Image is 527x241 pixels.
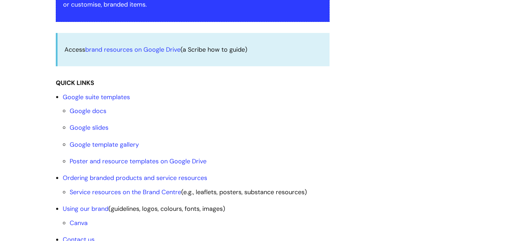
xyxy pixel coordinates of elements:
[85,45,181,54] a: brand resources on Google Drive
[70,187,330,198] li: (e.g., leaflets, posters, substance resources)
[70,107,106,115] a: Google docs
[70,123,108,132] a: Google slides
[70,219,88,227] a: Canva
[63,205,108,213] a: Using our brand
[63,174,207,182] a: Ordering branded products and service resources
[63,203,330,229] li: (guidelines, logos, colours, fonts, images)
[70,140,139,149] a: Google template gallery
[70,188,181,196] a: Service resources on the Brand Centre
[63,93,130,101] a: Google suite templates
[64,44,323,55] p: Access (a Scribe how to guide)
[70,157,207,165] a: Poster and resource templates on Google Drive
[56,79,94,87] strong: QUICK LINKS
